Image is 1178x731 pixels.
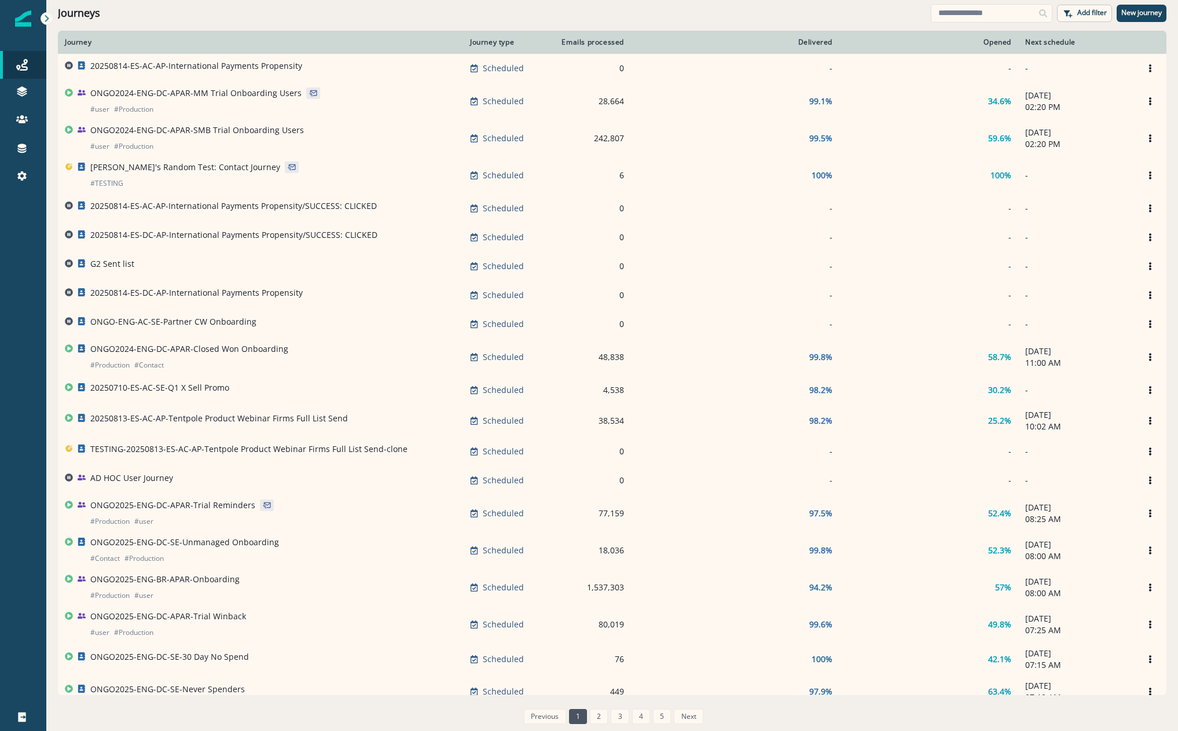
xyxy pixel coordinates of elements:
a: G2 Sent listScheduled0---Options [58,252,1166,281]
p: # TESTING [90,178,123,189]
div: 4,538 [557,384,624,396]
div: - [846,63,1011,74]
p: [DATE] [1025,613,1127,625]
button: Options [1141,286,1159,304]
p: # Production [90,516,130,527]
div: 76 [557,653,624,665]
button: Options [1141,542,1159,559]
p: - [1025,289,1127,301]
p: Scheduled [483,133,524,144]
p: - [1025,170,1127,181]
div: 0 [557,289,624,301]
p: # Production [90,359,130,371]
div: 0 [557,232,624,243]
p: - [1025,260,1127,272]
p: G2 Sent list [90,258,134,270]
a: 20250814-ES-AC-AP-International Payments PropensityScheduled0---Options [58,54,1166,83]
p: 11:00 AM [1025,357,1127,369]
img: Inflection [15,10,31,27]
div: - [638,232,832,243]
p: # Production [114,141,153,152]
div: - [846,260,1011,272]
p: Scheduled [483,232,524,243]
div: Delivered [638,38,832,47]
p: 07:10 AM [1025,692,1127,703]
div: 38,534 [557,415,624,427]
p: Scheduled [483,582,524,593]
div: - [846,475,1011,486]
p: 07:25 AM [1025,625,1127,636]
p: - [1025,318,1127,330]
p: ONGO2025-ENG-DC-SE-Unmanaged Onboarding [90,537,279,548]
p: 20250814-ES-DC-AP-International Payments Propensity/SUCCESS: CLICKED [90,229,377,241]
p: Scheduled [483,203,524,214]
p: # user [90,141,109,152]
p: Scheduled [483,260,524,272]
a: 20250813-ES-AC-AP-Tentpole Product Webinar Firms Full List SendScheduled38,53498.2%25.2%[DATE]10:... [58,405,1166,437]
p: # Production [124,553,164,564]
button: Options [1141,200,1159,217]
div: 0 [557,63,624,74]
p: Scheduled [483,619,524,630]
p: ONGO2024-ENG-DC-APAR-Closed Won Onboarding [90,343,288,355]
div: - [846,232,1011,243]
button: Add filter [1057,5,1112,22]
div: 0 [557,203,624,214]
p: ONGO2024-ENG-DC-APAR-SMB Trial Onboarding Users [90,124,304,136]
button: Options [1141,616,1159,633]
div: 1,537,303 [557,582,624,593]
p: 10:02 AM [1025,421,1127,432]
a: Page 3 [611,709,629,724]
p: Scheduled [483,475,524,486]
a: Page 2 [590,709,608,724]
div: Journey type [470,38,543,47]
div: 0 [557,318,624,330]
a: [PERSON_NAME]'s Random Test: Contact Journey#TESTINGScheduled6100%100%-Options [58,157,1166,194]
a: ONGO2025-ENG-BR-APAR-Onboarding#Production#userScheduled1,537,30394.2%57%[DATE]08:00 AMOptions [58,569,1166,606]
button: Options [1141,130,1159,147]
p: # user [134,590,153,601]
p: ONGO-ENG-AC-SE-Partner CW Onboarding [90,316,256,328]
div: 0 [557,446,624,457]
p: 20250710-ES-AC-SE-Q1 X Sell Promo [90,382,229,394]
button: Options [1141,472,1159,489]
p: Scheduled [483,63,524,74]
p: 20250813-ES-AC-AP-Tentpole Product Webinar Firms Full List Send [90,413,348,424]
div: Next schedule [1025,38,1127,47]
p: Scheduled [483,289,524,301]
p: 100% [812,170,832,181]
div: 77,159 [557,508,624,519]
p: ONGO2025-ENG-DC-SE-Never Spenders [90,684,245,695]
p: 99.6% [809,619,832,630]
a: Page 5 [653,709,671,724]
p: - [1025,203,1127,214]
p: [DATE] [1025,576,1127,587]
p: [DATE] [1025,90,1127,101]
p: 34.6% [988,95,1011,107]
p: Scheduled [483,95,524,107]
p: 08:25 AM [1025,513,1127,525]
a: ONGO2025-ENG-DC-APAR-Trial Reminders#Production#userScheduled77,15997.5%52.4%[DATE]08:25 AMOptions [58,495,1166,532]
p: 25.2% [988,415,1011,427]
div: 18,036 [557,545,624,556]
button: Options [1141,315,1159,333]
p: - [1025,384,1127,396]
p: Scheduled [483,686,524,697]
p: Scheduled [483,170,524,181]
p: 20250814-ES-AC-AP-International Payments Propensity [90,60,302,72]
p: New journey [1121,9,1162,17]
button: Options [1141,443,1159,460]
div: - [846,446,1011,457]
p: # user [134,516,153,527]
div: 449 [557,686,624,697]
p: 100% [812,653,832,665]
button: Options [1141,683,1159,700]
button: Options [1141,505,1159,522]
div: - [638,318,832,330]
button: Options [1141,381,1159,399]
div: - [846,289,1011,301]
p: [DATE] [1025,409,1127,421]
button: Options [1141,579,1159,596]
a: 20250814-ES-DC-AP-International Payments PropensityScheduled0---Options [58,281,1166,310]
button: Options [1141,60,1159,77]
